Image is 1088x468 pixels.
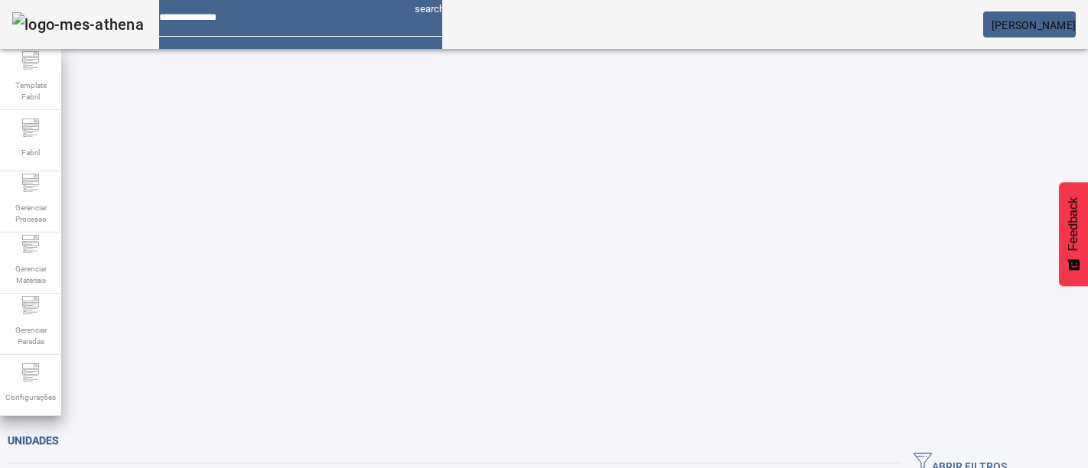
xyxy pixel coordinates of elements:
span: Gerenciar Materiais [8,258,54,291]
img: logo-mes-athena [12,12,144,37]
span: [PERSON_NAME] [992,19,1076,31]
span: Unidades [8,434,58,447]
span: Template Fabril [8,75,54,107]
span: Feedback [1067,197,1080,251]
span: Gerenciar Processo [8,197,54,229]
span: Gerenciar Paradas [8,320,54,352]
span: Fabril [17,142,44,163]
span: Configurações [1,387,60,408]
button: Feedback - Mostrar pesquisa [1059,182,1088,286]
